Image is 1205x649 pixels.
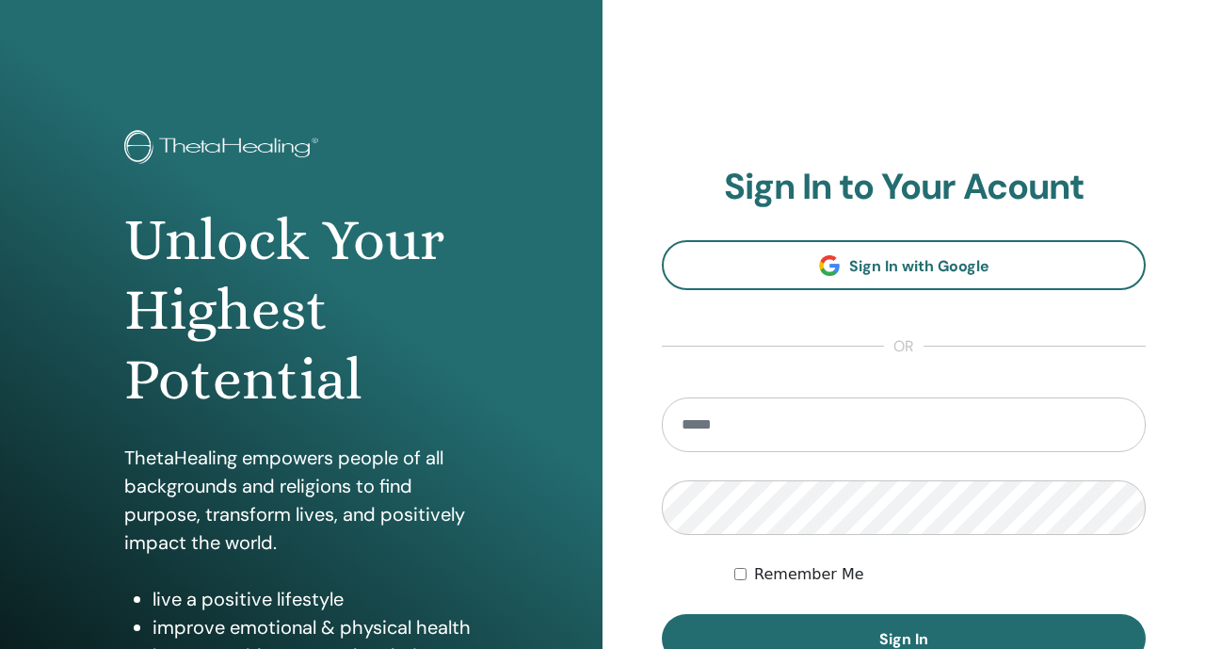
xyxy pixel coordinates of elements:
[124,444,479,557] p: ThetaHealing empowers people of all backgrounds and religions to find purpose, transform lives, a...
[662,166,1146,209] h2: Sign In to Your Acount
[734,563,1146,586] div: Keep me authenticated indefinitely or until I manually logout
[124,205,479,415] h1: Unlock Your Highest Potential
[662,240,1146,290] a: Sign In with Google
[153,613,479,641] li: improve emotional & physical health
[879,629,928,649] span: Sign In
[153,585,479,613] li: live a positive lifestyle
[754,563,864,586] label: Remember Me
[884,335,924,358] span: or
[849,256,989,276] span: Sign In with Google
